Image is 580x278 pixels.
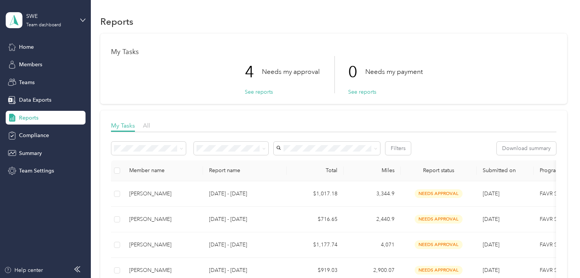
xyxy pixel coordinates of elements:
[19,61,42,69] span: Members
[245,56,262,88] p: 4
[19,78,35,86] span: Teams
[344,232,401,258] td: 4,071
[415,189,463,198] span: needs approval
[123,160,203,181] th: Member name
[129,167,197,174] div: Member name
[348,56,365,88] p: 0
[111,122,135,129] span: My Tasks
[415,266,463,275] span: needs approval
[19,43,34,51] span: Home
[483,216,499,222] span: [DATE]
[415,215,463,224] span: needs approval
[385,142,411,155] button: Filters
[129,266,197,275] div: [PERSON_NAME]
[483,190,499,197] span: [DATE]
[209,190,280,198] p: [DATE] - [DATE]
[4,266,43,274] button: Help center
[100,18,133,26] h1: Reports
[537,235,580,278] iframe: Everlance-gr Chat Button Frame
[365,67,423,77] p: Needs my payment
[245,88,273,96] button: See reports
[497,142,556,155] button: Download summary
[287,181,344,207] td: $1,017.18
[415,240,463,249] span: needs approval
[287,232,344,258] td: $1,177.74
[350,167,395,174] div: Miles
[209,266,280,275] p: [DATE] - [DATE]
[344,181,401,207] td: 3,344.9
[19,96,51,104] span: Data Exports
[209,241,280,249] p: [DATE] - [DATE]
[477,160,534,181] th: Submitted on
[129,215,197,224] div: [PERSON_NAME]
[143,122,150,129] span: All
[129,190,197,198] div: [PERSON_NAME]
[129,241,197,249] div: [PERSON_NAME]
[19,131,49,139] span: Compliance
[203,160,287,181] th: Report name
[19,167,54,175] span: Team Settings
[26,23,61,27] div: Team dashboard
[209,215,280,224] p: [DATE] - [DATE]
[19,114,38,122] span: Reports
[262,67,320,77] p: Needs my approval
[26,12,74,20] div: SWE
[344,207,401,232] td: 2,440.9
[483,241,499,248] span: [DATE]
[287,207,344,232] td: $716.65
[19,149,42,157] span: Summary
[407,167,471,174] span: Report status
[483,267,499,273] span: [DATE]
[293,167,338,174] div: Total
[348,88,376,96] button: See reports
[111,48,556,56] h1: My Tasks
